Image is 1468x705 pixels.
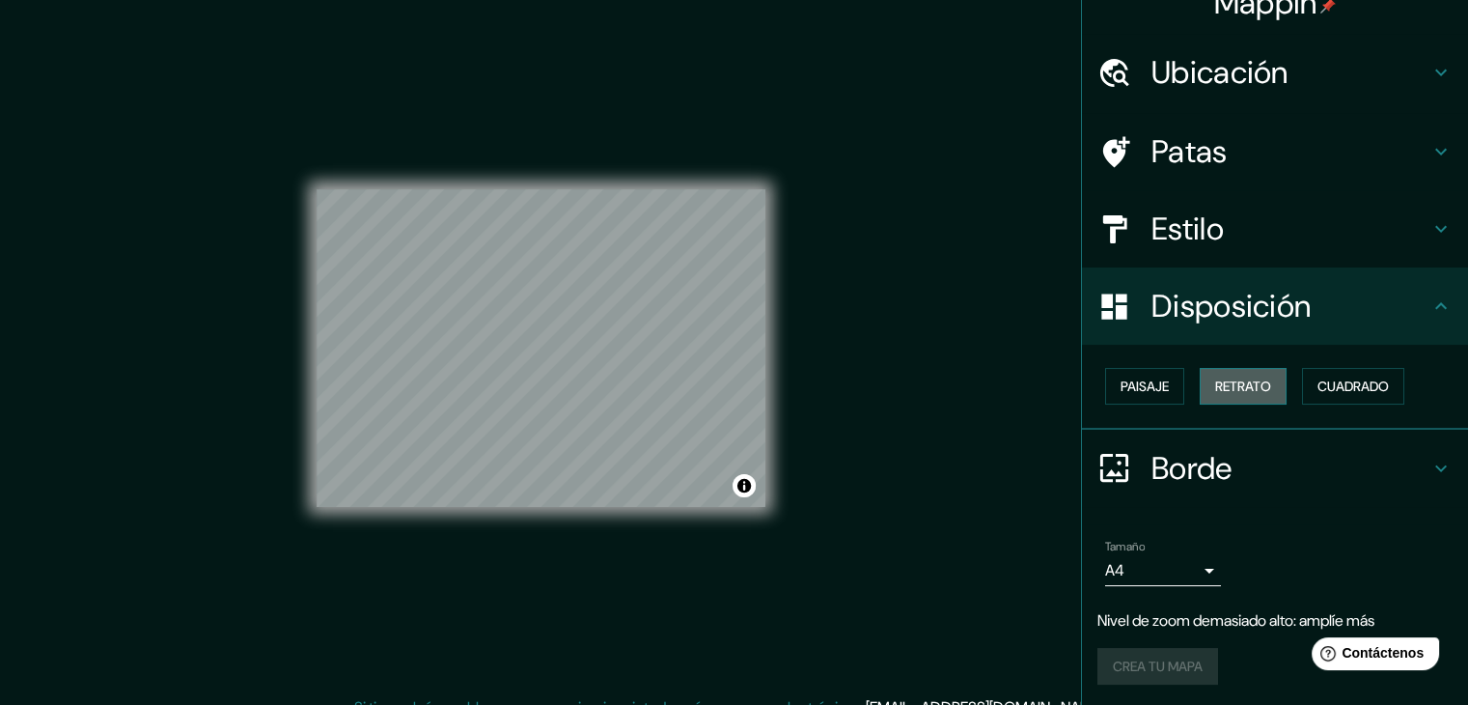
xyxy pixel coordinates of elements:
font: Tamaño [1105,539,1145,554]
div: Ubicación [1082,34,1468,111]
font: Paisaje [1121,378,1169,395]
button: Paisaje [1105,368,1184,405]
button: Cuadrado [1302,368,1404,405]
button: Activar o desactivar atribución [733,474,756,497]
iframe: Lanzador de widgets de ayuda [1296,630,1447,684]
font: Patas [1151,131,1228,172]
font: Estilo [1151,209,1224,249]
div: Borde [1082,430,1468,507]
font: Ubicación [1151,52,1288,93]
font: Retrato [1215,378,1271,395]
font: Nivel de zoom demasiado alto: amplíe más [1097,610,1374,631]
font: Cuadrado [1317,378,1389,395]
div: A4 [1105,555,1221,586]
div: Disposición [1082,268,1468,345]
font: A4 [1105,560,1124,580]
canvas: Mapa [317,189,765,507]
div: Estilo [1082,190,1468,268]
div: Patas [1082,113,1468,190]
font: Borde [1151,448,1233,489]
font: Disposición [1151,286,1311,326]
button: Retrato [1200,368,1287,405]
